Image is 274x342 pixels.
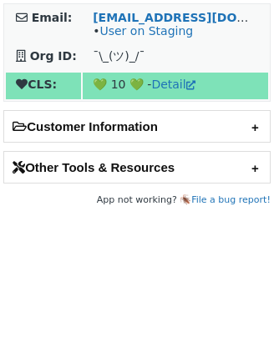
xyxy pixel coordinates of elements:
strong: CLS: [16,78,57,91]
footer: App not working? 🪳 [3,192,271,209]
span: ¯\_(ツ)_/¯ [93,49,145,63]
h2: Customer Information [4,111,270,142]
a: User on Staging [99,24,193,38]
strong: Email: [32,11,73,24]
a: File a bug report! [191,194,271,205]
a: Detail [151,78,195,91]
strong: Org ID: [30,49,77,63]
td: 💚 10 💚 - [83,73,268,99]
h2: Other Tools & Resources [4,152,270,183]
span: • [93,24,193,38]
